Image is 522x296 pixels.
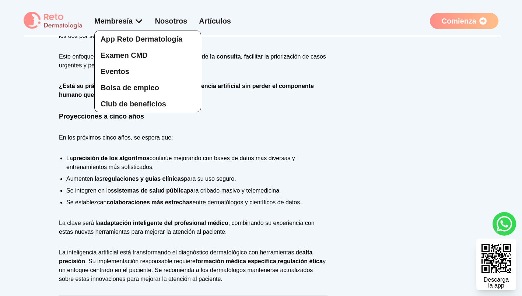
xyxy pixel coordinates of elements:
[95,47,201,63] a: Examen CMD
[430,13,498,29] a: Comienza
[155,17,188,25] a: Nosotros
[493,212,516,236] a: whatsapp button
[95,80,201,96] a: Bolsa de empleo
[59,52,328,70] p: Este enfoque colaborativo puede mejorar la , facilitar la priorización de casos urgentes y permit...
[66,175,328,183] li: Aumenten las para su uso seguro.
[59,249,312,264] strong: alta precisión
[66,154,328,172] li: La continúe mejorando con bases de datos más diversas y entrenamientos más sofisticados.
[100,220,228,226] strong: adaptación inteligente del profesional médico
[66,198,328,207] li: Se establezcan entre dermatólogos y científicos de datos.
[484,277,509,289] div: Descarga la app
[24,12,83,30] img: logo Reto dermatología
[59,133,328,142] p: En los próximos cinco años, se espera que:
[101,67,129,75] span: Eventos
[199,17,231,25] a: Artículos
[278,258,323,264] strong: regulación ética
[196,258,276,264] strong: formación médica específica
[95,31,201,47] a: App Reto Dermatología
[102,176,184,182] strong: regulaciones y guías clínicas
[101,84,159,92] span: Bolsa de empleo
[94,16,143,26] div: Membresía
[114,187,187,194] strong: sistemas de salud pública
[173,53,241,60] strong: eficiencia de la consulta
[66,186,328,195] li: Se integren en los para cribado masivo y telemedicina.
[95,63,201,80] a: Eventos
[95,96,201,112] a: Club de beneficios
[59,83,314,98] strong: ¿Está su práctica preparada para integrar la inteligencia artificial sin perder el componente hum...
[101,100,166,108] span: Club de beneficios
[101,35,182,43] span: App Reto Dermatología
[101,51,148,59] span: Examen CMD
[59,219,328,236] p: La clave será la , combinando su experiencia con estas nuevas herramientas para mejorar la atenci...
[106,199,192,205] strong: colaboraciones más estrechas
[73,155,150,161] strong: precisión de los algoritmos
[59,111,328,121] h2: Proyecciones a cinco años
[59,248,328,283] p: La inteligencia artificial está transformando el diagnóstico dermatológico con herramientas de . ...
